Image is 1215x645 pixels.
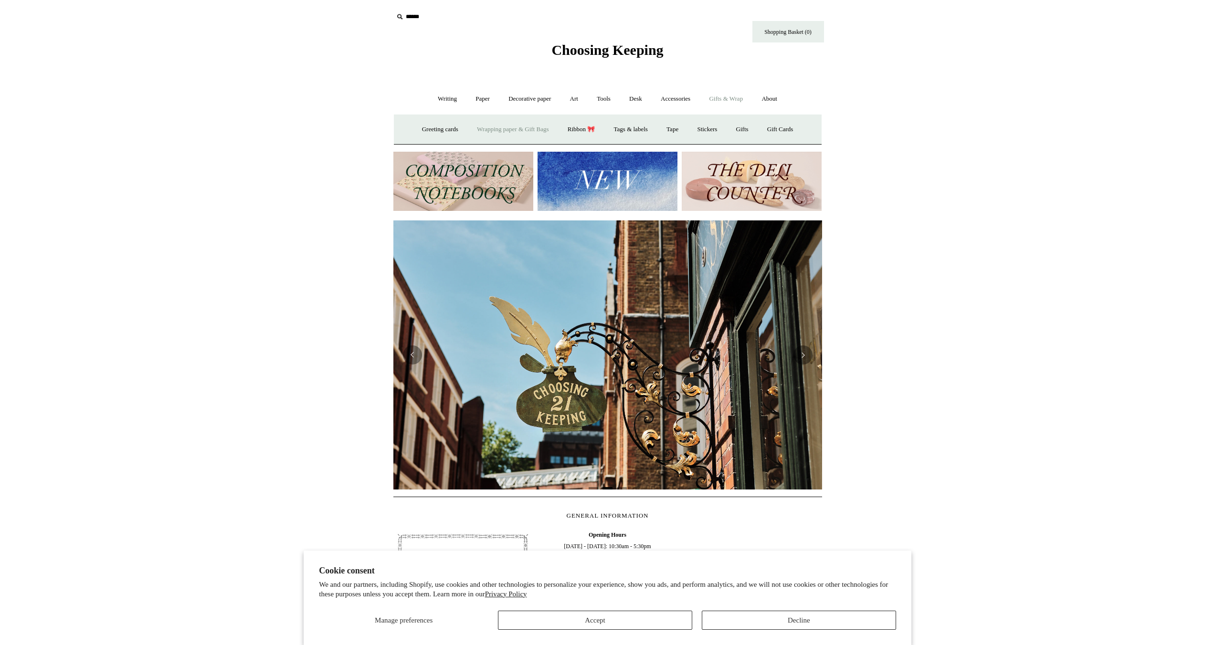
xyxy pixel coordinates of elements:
span: [DATE] - [DATE]: 10:30am - 5:30pm [DATE]: 10.30am - 6pm [DATE]: 11.30am - 5.30pm 020 7613 3842 [538,529,676,621]
b: Opening Hours [589,531,626,538]
span: Manage preferences [375,616,433,624]
img: pf-4db91bb9--1305-Newsletter-Button_1200x.jpg [393,529,532,588]
a: Gifts & Wrap [700,86,751,112]
span: Choosing Keeping [551,42,663,58]
a: Privacy Policy [485,590,527,598]
img: New.jpg__PID:f73bdf93-380a-4a35-bcfe-7823039498e1 [538,152,677,211]
button: Page 1 [589,487,598,489]
h2: Cookie consent [319,566,896,576]
a: Writing [429,86,465,112]
a: Art [561,86,587,112]
a: Stickers [688,117,726,142]
a: Decorative paper [500,86,560,112]
a: Greeting cards [413,117,467,142]
a: Wrapping paper & Gift Bags [468,117,557,142]
a: Gifts [728,117,757,142]
a: Desk [621,86,651,112]
a: Tools [588,86,619,112]
img: The Deli Counter [682,152,822,211]
p: We and our partners, including Shopify, use cookies and other technologies to personalize your ex... [319,580,896,599]
a: About [753,86,786,112]
a: Paper [467,86,498,112]
button: Previous [403,345,422,364]
button: Manage preferences [319,611,488,630]
a: Ribbon 🎀 [559,117,604,142]
span: GENERAL INFORMATION [567,512,649,519]
button: Decline [702,611,896,630]
a: Tags & labels [605,117,656,142]
button: Page 3 [617,487,627,489]
a: Accessories [652,86,699,112]
button: Accept [498,611,692,630]
a: Shopping Basket (0) [752,21,824,42]
img: 202302 Composition ledgers.jpg__PID:69722ee6-fa44-49dd-a067-31375e5d54ec [393,152,533,211]
button: Next [793,345,813,364]
a: Tape [658,117,687,142]
a: Choosing Keeping [551,50,663,56]
a: Gift Cards [759,117,802,142]
img: Copyright Choosing Keeping 20190711 LS Homepage 7.jpg__PID:4c49fdcc-9d5f-40e8-9753-f5038b35abb7 [393,220,822,489]
button: Page 2 [603,487,613,489]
